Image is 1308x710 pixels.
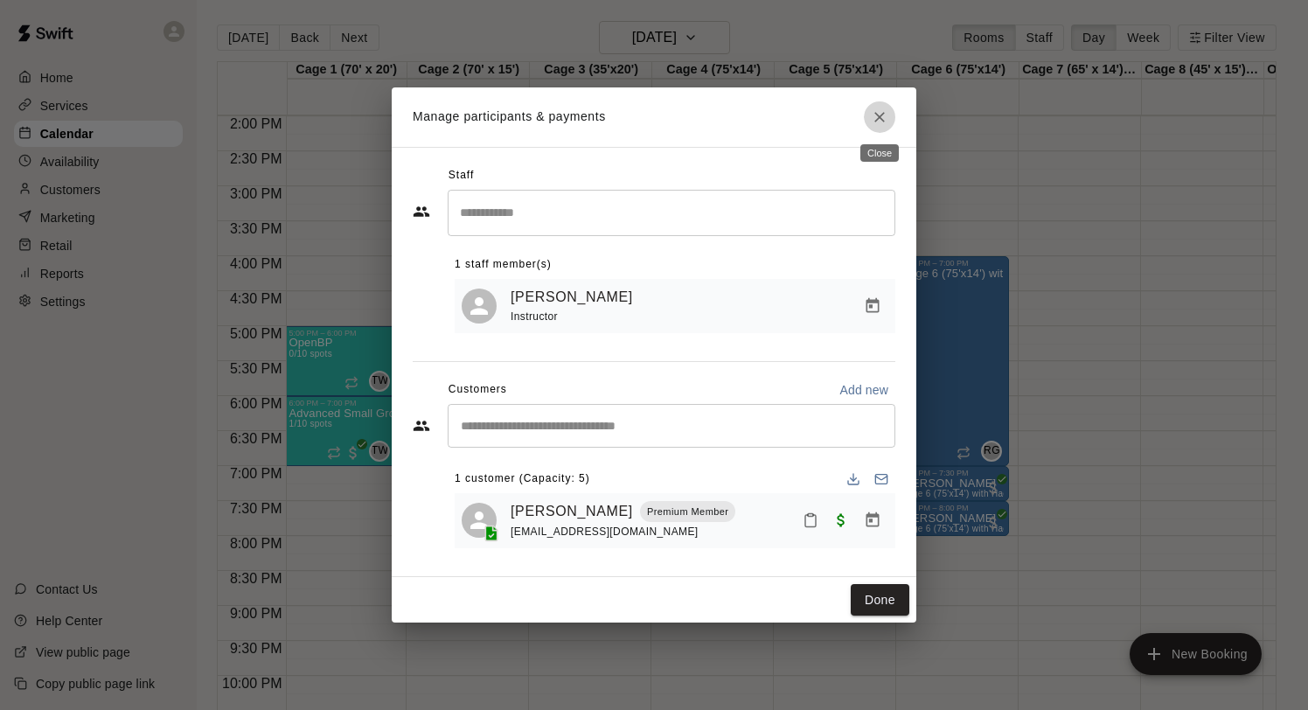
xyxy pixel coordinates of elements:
[796,505,825,535] button: Mark attendance
[825,512,857,527] span: Paid with Credit
[864,101,895,133] button: Close
[449,376,507,404] span: Customers
[455,465,590,493] span: 1 customer (Capacity: 5)
[511,286,633,309] a: [PERSON_NAME]
[449,162,474,190] span: Staff
[511,526,699,538] span: [EMAIL_ADDRESS][DOMAIN_NAME]
[413,108,606,126] p: Manage participants & payments
[832,376,895,404] button: Add new
[647,505,729,519] p: Premium Member
[839,381,888,399] p: Add new
[867,465,895,493] button: Email participants
[839,465,867,493] button: Download list
[857,505,888,536] button: Manage bookings & payment
[413,417,430,435] svg: Customers
[860,144,899,162] div: Close
[462,289,497,324] div: Javon Rigsby
[455,251,552,279] span: 1 staff member(s)
[511,310,558,323] span: Instructor
[851,584,909,616] button: Done
[511,500,633,523] a: [PERSON_NAME]
[413,203,430,220] svg: Staff
[448,190,895,236] div: Search staff
[857,290,888,322] button: Manage bookings & payment
[448,404,895,448] div: Start typing to search customers...
[462,503,497,538] div: Rylan McKinnon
